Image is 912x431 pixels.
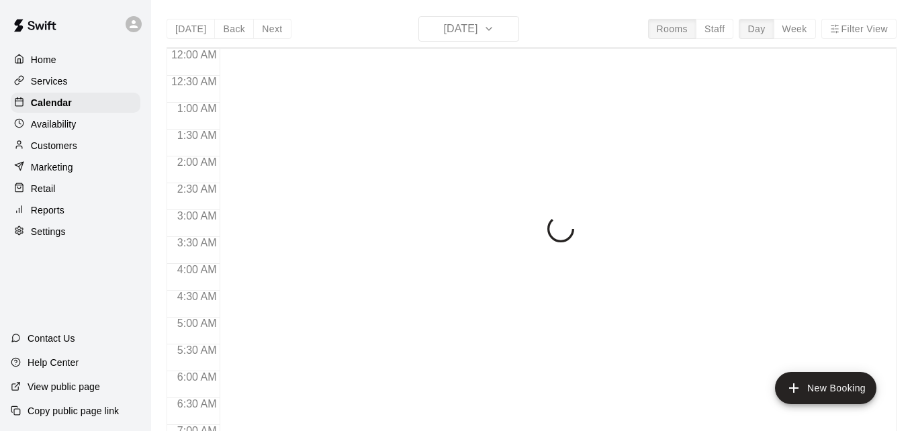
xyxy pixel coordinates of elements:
[31,139,77,152] p: Customers
[31,182,56,195] p: Retail
[174,103,220,114] span: 1:00 AM
[775,372,876,404] button: add
[174,291,220,302] span: 4:30 AM
[174,371,220,383] span: 6:00 AM
[31,75,68,88] p: Services
[31,117,77,131] p: Availability
[11,157,140,177] a: Marketing
[11,93,140,113] a: Calendar
[31,96,72,109] p: Calendar
[174,210,220,222] span: 3:00 AM
[28,404,119,418] p: Copy public page link
[168,76,220,87] span: 12:30 AM
[11,114,140,134] a: Availability
[31,225,66,238] p: Settings
[11,222,140,242] a: Settings
[11,179,140,199] a: Retail
[174,183,220,195] span: 2:30 AM
[28,356,79,369] p: Help Center
[174,344,220,356] span: 5:30 AM
[11,136,140,156] a: Customers
[174,398,220,410] span: 6:30 AM
[168,49,220,60] span: 12:00 AM
[28,332,75,345] p: Contact Us
[11,50,140,70] a: Home
[11,71,140,91] a: Services
[174,264,220,275] span: 4:00 AM
[174,130,220,141] span: 1:30 AM
[31,160,73,174] p: Marketing
[174,156,220,168] span: 2:00 AM
[174,237,220,248] span: 3:30 AM
[28,380,100,393] p: View public page
[11,200,140,220] a: Reports
[174,318,220,329] span: 5:00 AM
[31,203,64,217] p: Reports
[31,53,56,66] p: Home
